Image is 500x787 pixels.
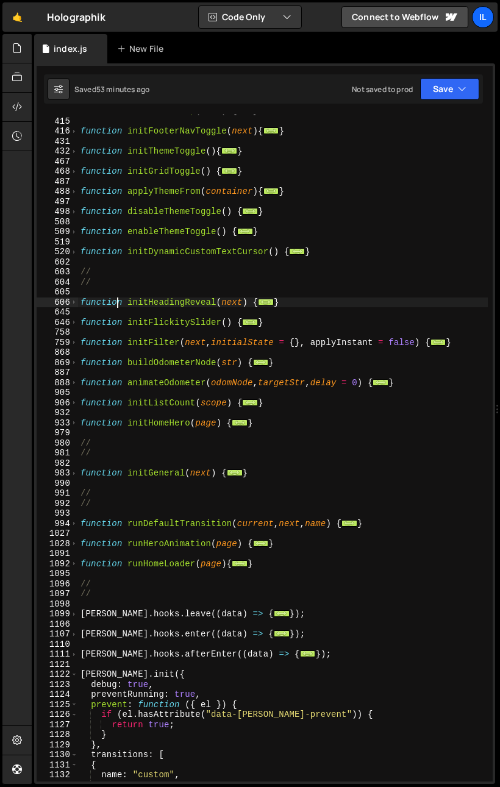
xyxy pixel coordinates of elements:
div: 869 [37,358,78,368]
div: Not saved to prod [352,84,413,94]
div: 1110 [37,639,78,650]
div: 1027 [37,529,78,539]
span: ... [430,338,446,345]
a: Il [472,6,494,28]
div: 1091 [37,549,78,559]
div: 1125 [37,700,78,710]
div: 981 [37,448,78,458]
div: 932 [37,408,78,418]
div: 488 [37,187,78,197]
div: 1092 [37,559,78,569]
div: 1124 [37,689,78,700]
div: 520 [37,247,78,257]
span: ... [242,399,258,405]
div: 1128 [37,730,78,740]
div: 1122 [37,669,78,680]
div: 603 [37,267,78,277]
span: ... [373,379,388,385]
div: 1095 [37,569,78,579]
div: 1097 [37,589,78,599]
span: ... [274,630,290,637]
div: 415 [37,116,78,127]
div: 604 [37,277,78,288]
div: 53 minutes ago [96,84,149,94]
span: ... [253,358,269,365]
div: 605 [37,287,78,297]
span: ... [341,519,357,526]
span: ... [253,540,269,546]
div: 1130 [37,750,78,760]
div: 508 [37,217,78,227]
div: 1132 [37,770,78,780]
div: 758 [37,327,78,338]
div: 1121 [37,660,78,670]
span: ... [221,148,237,154]
div: 1099 [37,609,78,619]
div: 509 [37,227,78,237]
div: 1107 [37,629,78,639]
span: ... [263,127,279,134]
div: 432 [37,146,78,157]
div: 487 [37,177,78,187]
span: ... [237,228,253,235]
span: ... [300,650,316,657]
div: 468 [37,166,78,177]
div: 1123 [37,680,78,690]
div: 887 [37,368,78,378]
div: 645 [37,307,78,318]
div: 1028 [37,539,78,549]
span: ... [221,168,237,174]
div: 606 [37,297,78,308]
div: 982 [37,458,78,469]
div: 994 [37,519,78,529]
span: ... [227,469,243,476]
div: 1098 [37,599,78,610]
div: 868 [37,347,78,358]
div: 1129 [37,740,78,750]
span: ... [242,208,258,215]
div: 992 [37,499,78,509]
span: ... [263,188,279,194]
div: Holographik [47,10,105,24]
div: 990 [37,479,78,489]
div: 646 [37,318,78,328]
button: Code Only [199,6,301,28]
div: 1096 [37,579,78,589]
div: 888 [37,378,78,388]
span: ... [289,248,305,255]
a: 🤙 [2,2,32,32]
span: ... [242,318,258,325]
div: 905 [37,388,78,398]
span: ... [274,610,290,617]
span: ... [232,560,248,566]
span: ... [258,298,274,305]
div: 1126 [37,710,78,720]
div: 1111 [37,649,78,660]
div: 991 [37,488,78,499]
div: 519 [37,237,78,247]
button: Save [420,78,479,100]
a: Connect to Webflow [341,6,468,28]
div: 979 [37,428,78,438]
div: 1127 [37,720,78,730]
div: 983 [37,468,78,479]
div: 497 [37,197,78,207]
div: 498 [37,207,78,217]
div: 467 [37,157,78,167]
div: index.js [54,43,87,55]
div: 759 [37,338,78,348]
div: 416 [37,126,78,137]
div: 431 [37,137,78,147]
div: 980 [37,438,78,449]
div: 1131 [37,760,78,771]
div: 602 [37,257,78,268]
div: 1106 [37,619,78,630]
div: Saved [74,84,149,94]
div: 993 [37,508,78,519]
span: ... [232,419,248,426]
div: 906 [37,398,78,408]
div: New File [117,43,168,55]
div: 933 [37,418,78,429]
